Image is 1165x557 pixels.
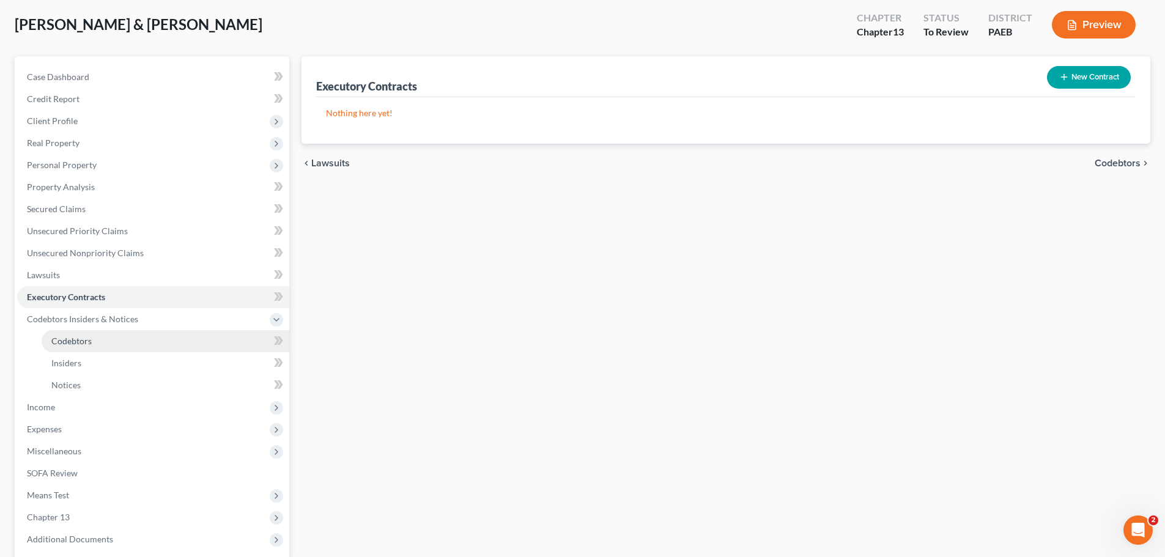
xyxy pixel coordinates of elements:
[301,158,350,168] button: chevron_left Lawsuits
[17,198,289,220] a: Secured Claims
[857,25,904,39] div: Chapter
[15,15,262,33] span: [PERSON_NAME] & [PERSON_NAME]
[27,534,113,544] span: Additional Documents
[1123,515,1153,545] iframe: Intercom live chat
[42,352,289,374] a: Insiders
[17,264,289,286] a: Lawsuits
[17,176,289,198] a: Property Analysis
[301,158,311,168] i: chevron_left
[27,446,81,456] span: Miscellaneous
[1052,11,1136,39] button: Preview
[27,292,105,302] span: Executory Contracts
[51,336,92,346] span: Codebtors
[1148,515,1158,525] span: 2
[27,116,78,126] span: Client Profile
[42,330,289,352] a: Codebtors
[326,107,1126,119] p: Nothing here yet!
[988,25,1032,39] div: PAEB
[27,468,78,478] span: SOFA Review
[1047,66,1131,89] button: New Contract
[17,462,289,484] a: SOFA Review
[27,490,69,500] span: Means Test
[1095,158,1141,168] span: Codebtors
[27,402,55,412] span: Income
[1095,158,1150,168] button: Codebtors chevron_right
[988,11,1032,25] div: District
[27,204,86,214] span: Secured Claims
[27,94,80,104] span: Credit Report
[1141,158,1150,168] i: chevron_right
[17,286,289,308] a: Executory Contracts
[17,242,289,264] a: Unsecured Nonpriority Claims
[27,270,60,280] span: Lawsuits
[27,182,95,192] span: Property Analysis
[27,72,89,82] span: Case Dashboard
[27,226,128,236] span: Unsecured Priority Claims
[893,26,904,37] span: 13
[857,11,904,25] div: Chapter
[27,512,70,522] span: Chapter 13
[51,380,81,390] span: Notices
[42,374,289,396] a: Notices
[17,66,289,88] a: Case Dashboard
[27,160,97,170] span: Personal Property
[51,358,81,368] span: Insiders
[17,220,289,242] a: Unsecured Priority Claims
[311,158,350,168] span: Lawsuits
[27,424,62,434] span: Expenses
[316,79,417,94] div: Executory Contracts
[27,138,80,148] span: Real Property
[923,25,969,39] div: To Review
[17,88,289,110] a: Credit Report
[923,11,969,25] div: Status
[27,248,144,258] span: Unsecured Nonpriority Claims
[27,314,138,324] span: Codebtors Insiders & Notices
